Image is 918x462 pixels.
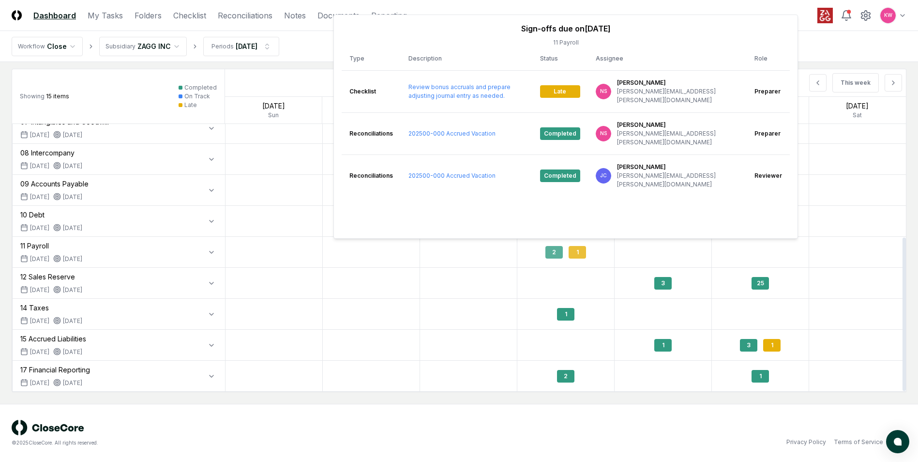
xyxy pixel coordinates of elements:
[135,10,162,21] a: Folders
[30,348,49,356] span: [DATE]
[173,10,206,21] a: Checklist
[225,101,322,111] div: [DATE]
[20,179,89,189] div: 09 Accounts Payable
[20,241,82,251] div: 11 Payroll
[30,224,49,232] span: [DATE]
[545,246,563,259] div: 2
[211,42,234,51] div: Periods
[30,379,49,387] span: [DATE]
[53,379,82,387] div: [DATE]
[617,171,739,189] div: [PERSON_NAME][EMAIL_ADDRESS][PERSON_NAME][DOMAIN_NAME]
[809,111,906,120] div: Sat
[20,148,82,158] div: 08 Intercompany
[557,370,574,383] div: 2
[569,246,586,259] div: 1
[20,272,82,282] div: 12 Sales Reserve
[12,439,459,447] div: © 2025 CloseCore. All rights reserved.
[20,210,82,220] div: 10 Debt
[617,129,739,147] div: [PERSON_NAME][EMAIL_ADDRESS][PERSON_NAME][DOMAIN_NAME]
[105,42,135,51] div: Subsidiary
[184,101,197,109] div: Late
[884,12,892,19] span: KW
[832,73,879,92] button: This week
[12,420,84,435] img: logo
[540,169,580,182] div: Completed
[53,317,82,325] div: [DATE]
[53,162,82,170] div: [DATE]
[53,286,82,294] div: [DATE]
[53,255,82,263] div: [DATE]
[322,111,419,120] div: Mon
[53,193,82,201] div: [DATE]
[654,277,672,290] div: 3
[30,193,49,201] span: [DATE]
[20,92,69,101] div: 15 items
[218,10,272,21] a: Reconciliations
[53,224,82,232] div: [DATE]
[600,130,607,137] span: NS
[342,154,401,197] td: Reconciliations
[184,92,210,101] div: On Track
[18,42,45,51] div: Workflow
[617,163,739,171] div: [PERSON_NAME]
[752,277,769,290] div: 25
[53,348,82,356] div: [DATE]
[53,131,82,139] div: [DATE]
[879,7,897,24] button: KW
[600,172,607,179] span: JC
[30,286,49,294] span: [DATE]
[752,370,769,383] div: 1
[408,172,496,179] a: 202500-000 Accrued Vacation
[33,10,76,21] a: Dashboard
[30,131,49,139] span: [DATE]
[786,438,826,447] a: Privacy Policy
[317,10,360,21] a: Documents
[88,10,123,21] a: My Tasks
[408,130,496,137] a: 202500-000 Accrued Vacation
[30,317,49,325] span: [DATE]
[371,10,407,21] a: Reporting
[763,339,781,352] div: 1
[20,92,45,100] span: Showing
[225,111,322,120] div: Sun
[809,101,906,111] div: [DATE]
[12,10,22,20] img: Logo
[817,8,833,23] img: ZAGG logo
[322,101,419,111] div: [DATE]
[540,127,580,140] div: Completed
[30,162,49,170] span: [DATE]
[20,334,86,344] div: 15 Accrued Liabilities
[617,121,739,129] div: [PERSON_NAME]
[834,438,883,447] a: Terms of Service
[284,10,306,21] a: Notes
[740,339,757,352] div: 3
[342,112,401,154] td: Reconciliations
[12,37,279,56] nav: breadcrumb
[20,303,82,313] div: 14 Taxes
[886,430,909,453] button: atlas-launcher
[30,255,49,263] span: [DATE]
[557,308,574,321] div: 1
[747,112,790,154] td: preparer
[236,41,257,51] div: [DATE]
[20,365,90,375] div: 17 Financial Reporting
[203,37,279,56] button: Periods[DATE]
[654,339,672,352] div: 1
[747,154,790,197] td: reviewer
[184,83,217,92] div: Completed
